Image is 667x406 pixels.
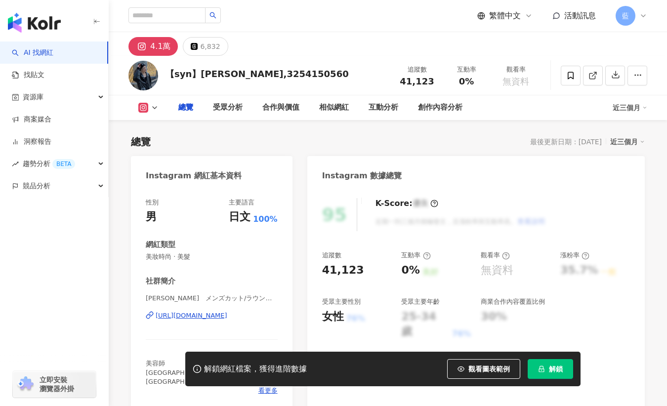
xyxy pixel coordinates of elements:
img: logo [8,13,61,33]
div: 追蹤數 [398,65,436,75]
div: 受眾主要年齡 [401,297,440,306]
div: 社群簡介 [146,276,175,286]
div: Instagram 數據總覽 [322,170,402,181]
div: [URL][DOMAIN_NAME] [156,311,227,320]
span: 100% [253,214,277,225]
a: searchAI 找網紅 [12,48,53,58]
span: [PERSON_NAME] メンズカット/ラウンドマッシュ/メンズハイトーン/メンズ縮毛矯正 | _k_ibuki_ [146,294,278,303]
button: 觀看圖表範例 [447,359,520,379]
div: 受眾主要性別 [322,297,361,306]
img: chrome extension [16,376,35,392]
span: 活動訊息 [564,11,596,20]
div: Instagram 網紅基本資料 [146,170,242,181]
button: 6,832 [183,37,228,56]
div: 最後更新日期：[DATE] [530,138,602,146]
div: 6,832 [200,40,220,53]
div: 近三個月 [610,135,645,148]
div: 無資料 [481,263,513,278]
div: 總覽 [178,102,193,114]
span: 資源庫 [23,86,43,108]
div: 日文 [229,209,250,225]
div: 漲粉率 [560,251,589,260]
span: 競品分析 [23,175,50,197]
span: 無資料 [502,77,529,86]
div: 近三個月 [613,100,647,116]
button: 4.1萬 [128,37,178,56]
div: 4.1萬 [150,40,170,53]
div: 相似網紅 [319,102,349,114]
a: 洞察報告 [12,137,51,147]
div: 互動率 [401,251,430,260]
a: 商案媒合 [12,115,51,124]
div: 追蹤數 [322,251,341,260]
div: K-Score : [375,198,438,209]
span: 41,123 [400,76,434,86]
div: 合作與價值 [262,102,299,114]
div: 受眾分析 [213,102,243,114]
img: KOL Avatar [128,61,158,90]
div: 觀看率 [481,251,510,260]
span: 看更多 [258,386,278,395]
span: lock [538,365,545,372]
div: 【syn】[PERSON_NAME],3254150560 [166,68,349,80]
span: 美妝時尚 · 美髮 [146,252,278,261]
a: 找貼文 [12,70,44,80]
span: 趨勢分析 [23,153,75,175]
span: rise [12,161,19,167]
div: 女性 [322,309,344,325]
div: BETA [52,159,75,169]
span: 立即安裝 瀏覽器外掛 [40,375,74,393]
div: 創作內容分析 [418,102,462,114]
div: 0% [401,263,419,278]
div: 商業合作內容覆蓋比例 [481,297,545,306]
div: 41,123 [322,263,364,278]
div: 主要語言 [229,198,254,207]
div: 總覽 [131,135,151,149]
div: 性別 [146,198,159,207]
div: 互動率 [448,65,485,75]
div: 觀看率 [497,65,535,75]
a: [URL][DOMAIN_NAME] [146,311,278,320]
span: 藍 [622,10,629,21]
div: 網紅類型 [146,240,175,250]
span: 解鎖 [549,365,563,373]
button: 解鎖 [528,359,573,379]
span: 觀看圖表範例 [468,365,510,373]
div: 男 [146,209,157,225]
span: 繁體中文 [489,10,521,21]
span: search [209,12,216,19]
span: 0% [459,77,474,86]
div: 互動分析 [369,102,398,114]
a: chrome extension立即安裝 瀏覽器外掛 [13,371,96,398]
div: 解鎖網紅檔案，獲得進階數據 [204,364,307,374]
